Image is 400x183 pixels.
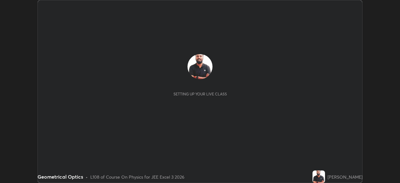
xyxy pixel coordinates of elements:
[37,173,83,180] div: Geometrical Optics
[86,174,88,180] div: •
[312,170,325,183] img: 08faf541e4d14fc7b1a5b06c1cc58224.jpg
[90,174,184,180] div: L108 of Course On Physics for JEE Excel 3 2026
[327,174,362,180] div: [PERSON_NAME]
[187,54,212,79] img: 08faf541e4d14fc7b1a5b06c1cc58224.jpg
[173,92,227,96] div: Setting up your live class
